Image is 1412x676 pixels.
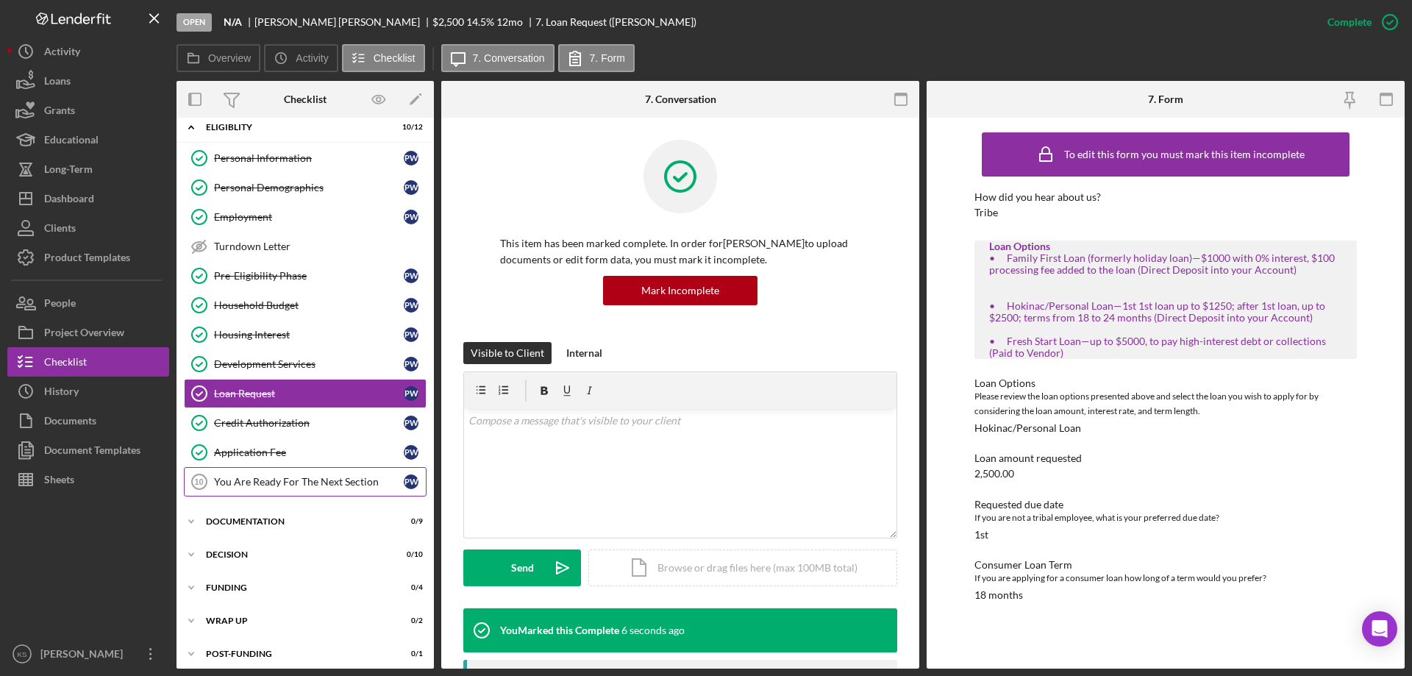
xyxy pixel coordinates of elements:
div: P W [404,357,418,371]
div: 7. Conversation [645,93,716,105]
div: P W [404,151,418,166]
div: P W [404,445,418,460]
div: Product Templates [44,243,130,276]
div: Post-Funding [206,650,386,658]
div: 18 months [974,589,1023,601]
div: Educational [44,125,99,158]
a: Housing InterestPW [184,320,427,349]
button: 7. Form [558,44,635,72]
div: Project Overview [44,318,124,351]
button: KS[PERSON_NAME] [7,639,169,669]
a: Activity [7,37,169,66]
button: Project Overview [7,318,169,347]
div: P W [404,268,418,283]
div: Hokinac/Personal Loan [974,422,1081,434]
button: Activity [264,44,338,72]
button: Educational [7,125,169,154]
label: Activity [296,52,328,64]
button: Document Templates [7,435,169,465]
div: Pre-Eligibility Phase [214,270,404,282]
button: Checklist [7,347,169,377]
div: Open [176,13,212,32]
b: N/A [224,16,242,28]
div: To edit this form you must mark this item incomplete [1064,149,1305,160]
a: Development ServicesPW [184,349,427,379]
div: You Are Ready For The Next Section [214,476,404,488]
div: 0 / 4 [396,583,423,592]
div: Funding [206,583,386,592]
button: History [7,377,169,406]
div: 1st [974,529,988,541]
div: Sheets [44,465,74,498]
button: Grants [7,96,169,125]
button: Complete [1313,7,1405,37]
tspan: 10 [194,477,203,486]
div: Please review the loan options presented above and select the loan you wish to apply for by consi... [974,389,1357,419]
p: This item has been marked complete. In order for [PERSON_NAME] to upload documents or edit form d... [500,235,860,268]
label: 7. Form [590,52,625,64]
div: 12 mo [496,16,523,28]
div: Loans [44,66,71,99]
div: Personal Information [214,152,404,164]
div: Development Services [214,358,404,370]
text: KS [18,650,27,658]
div: Grants [44,96,75,129]
label: Checklist [374,52,416,64]
div: Long-Term [44,154,93,188]
label: Overview [208,52,251,64]
a: People [7,288,169,318]
div: P W [404,386,418,401]
a: Personal InformationPW [184,143,427,173]
div: Documentation [206,517,386,526]
div: P W [404,180,418,195]
div: Loan Options [989,241,1342,252]
label: 7. Conversation [473,52,545,64]
div: Checklist [44,347,87,380]
div: You Marked this Complete [500,625,619,636]
span: $2,500 [432,15,464,28]
a: Loan RequestPW [184,379,427,408]
button: Overview [176,44,260,72]
button: Loans [7,66,169,96]
div: Clients [44,213,76,246]
div: Checklist [284,93,327,105]
div: Internal [566,342,602,364]
div: 2,500.00 [974,468,1014,480]
div: 10 / 12 [396,123,423,132]
div: Loan amount requested [974,452,1357,464]
a: Application FeePW [184,438,427,467]
button: Internal [559,342,610,364]
div: Complete [1327,7,1372,37]
time: 2025-09-29 20:23 [621,625,685,636]
div: Documents [44,406,96,439]
div: Wrap up [206,616,386,625]
div: 7. Loan Request ([PERSON_NAME]) [535,16,696,28]
div: Tribe [974,207,998,218]
div: 0 / 10 [396,550,423,559]
button: Sheets [7,465,169,494]
button: Long-Term [7,154,169,184]
div: Employment [214,211,404,223]
div: P W [404,298,418,313]
button: Clients [7,213,169,243]
div: [PERSON_NAME] [PERSON_NAME] [254,16,432,28]
a: 10You Are Ready For The Next SectionPW [184,467,427,497]
button: Documents [7,406,169,435]
div: If you are not a tribal employee, what is your preferred due date? [974,510,1357,525]
div: Mark Incomplete [641,276,719,305]
div: [PERSON_NAME] [37,639,132,672]
div: History [44,377,79,410]
div: Requested due date [974,499,1357,510]
a: Credit AuthorizationPW [184,408,427,438]
div: How did you hear about us? [974,191,1357,203]
div: Personal Demographics [214,182,404,193]
div: Household Budget [214,299,404,311]
div: Send [511,549,534,586]
button: Send [463,549,581,586]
